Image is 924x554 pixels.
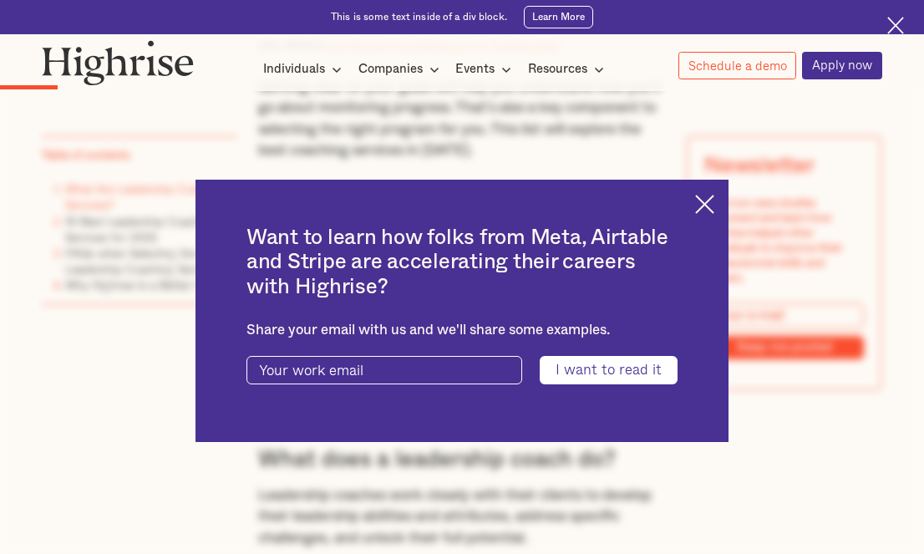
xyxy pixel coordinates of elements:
[802,52,881,80] a: Apply now
[246,356,523,384] input: Your work email
[331,10,507,23] div: This is some text inside of a div block.
[358,59,423,79] div: Companies
[528,59,587,79] div: Resources
[528,59,609,79] div: Resources
[695,195,714,214] img: Cross icon
[540,356,678,384] input: I want to read it
[358,59,444,79] div: Companies
[246,226,678,300] h2: Want to learn how folks from Meta, Airtable and Stripe are accelerating their careers with Highrise?
[246,356,678,384] form: current-ascender-blog-article-modal-form
[263,59,347,79] div: Individuals
[455,59,495,79] div: Events
[263,59,325,79] div: Individuals
[678,52,796,79] a: Schedule a demo
[246,322,678,338] div: Share your email with us and we'll share some examples.
[887,17,904,33] img: Cross icon
[455,59,516,79] div: Events
[42,40,194,86] img: Highrise logo
[524,6,593,28] a: Learn More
